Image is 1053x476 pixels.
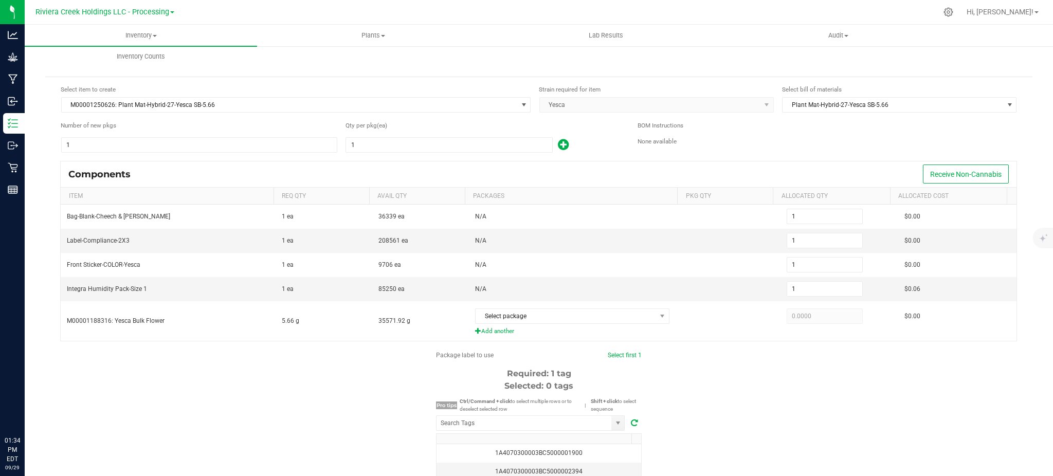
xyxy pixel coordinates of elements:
[475,237,486,244] span: N/A
[25,25,257,46] a: Inventory
[904,237,920,244] span: $0.00
[923,164,1009,184] button: Receive Non-Cannabis
[378,317,410,324] span: 35571.92 g
[8,162,18,173] inline-svg: Retail
[61,121,116,131] span: Number of new packages to create
[475,285,486,292] span: N/A
[553,143,569,151] span: Add new output
[722,31,954,40] span: Audit
[25,31,257,40] span: Inventory
[282,213,294,220] span: 1 ea
[579,401,591,409] span: |
[8,74,18,84] inline-svg: Manufacturing
[378,261,401,268] span: 9706 ea
[930,170,1002,178] span: Receive Non-Cannabis
[5,436,20,464] p: 01:34 PM EDT
[257,25,489,46] a: Plants
[575,31,637,40] span: Lab Results
[437,416,611,430] input: NO DATA FOUND
[8,52,18,62] inline-svg: Grow
[904,285,920,292] span: $0.06
[35,8,169,16] span: Riviera Creek Holdings LLC - Processing
[67,213,170,220] span: Bag-Blank-Cheech & [PERSON_NAME]
[677,188,773,205] th: Pkg Qty
[274,188,369,205] th: Req Qty
[67,317,165,324] span: M00001188316: Yesca Bulk Flower
[539,86,601,93] span: Strain required for item
[890,188,1007,205] th: Allocated Cost
[475,213,486,220] span: N/A
[8,185,18,195] inline-svg: Reports
[369,188,465,205] th: Avail Qty
[608,352,642,359] a: Select first 1
[8,96,18,106] inline-svg: Inbound
[258,31,489,40] span: Plants
[282,237,294,244] span: 1 ea
[436,401,457,409] span: Pro tips
[627,417,642,429] span: Refresh tags
[10,394,41,425] iframe: Resource center
[61,86,116,93] span: Select item to create
[103,52,179,61] span: Inventory Counts
[61,188,273,205] th: Item
[773,188,889,205] th: Allocated Qty
[436,352,494,359] span: Package label to use
[5,464,20,471] p: 09/29
[346,121,377,131] span: Quantity per package (ea)
[282,261,294,268] span: 1 ea
[465,188,677,205] th: Packages
[68,169,138,180] div: Components
[282,317,299,324] span: 5.66 g
[282,285,294,292] span: 1 ea
[378,285,405,292] span: 85250 ea
[67,285,147,292] span: Integra Humidity Pack-Size 1
[67,237,130,244] span: Label-Compliance-2X3
[8,140,18,151] inline-svg: Outbound
[62,98,517,112] span: M00001250626: Plant Mat-Hybrid-27-Yesca SB-5.66
[783,98,1003,112] span: Plant Mat-Hybrid-27-Yesca SB-5.66
[436,368,642,380] div: Required: 1 tag
[378,237,408,244] span: 208561 ea
[967,8,1033,16] span: Hi, [PERSON_NAME]!
[638,122,683,129] span: BOM Instructions
[722,25,954,46] a: Audit
[591,398,618,404] strong: Shift + click
[942,7,955,17] div: Manage settings
[436,380,642,392] div: Selected: 0 tags
[476,309,656,323] span: Select package
[8,118,18,129] inline-svg: Inventory
[475,261,486,268] span: N/A
[904,261,920,268] span: $0.00
[8,30,18,40] inline-svg: Analytics
[904,313,920,320] span: $0.00
[489,25,722,46] a: Lab Results
[638,138,677,145] span: None available
[782,86,842,93] span: Select bill of materials
[904,213,920,220] span: $0.00
[377,121,386,131] span: (ea)
[460,398,511,404] strong: Ctrl/Command + click
[460,398,572,412] span: to select multiple rows or to deselect selected row
[25,46,257,67] a: Inventory Counts
[475,326,678,336] span: Add another
[443,448,635,458] div: 1A4070300003BC5000001900
[591,398,636,412] span: to select sequence
[378,213,405,220] span: 36339 ea
[67,261,140,268] span: Front Sticker-COLOR-Yesca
